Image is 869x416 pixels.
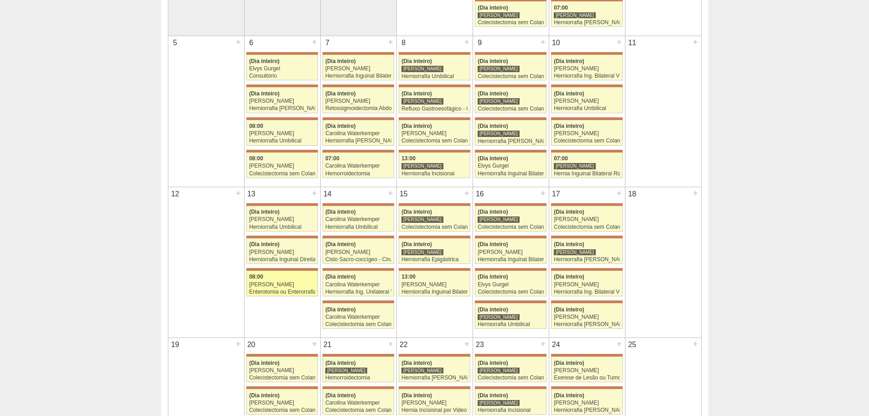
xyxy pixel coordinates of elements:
[401,131,468,137] div: [PERSON_NAME]
[475,52,546,55] div: Key: Maria Braido
[554,274,584,280] span: (Dia inteiro)
[475,354,546,357] div: Key: Maria Braido
[397,36,411,50] div: 8
[551,153,622,178] a: 07:00 [PERSON_NAME] Hernia Inguinal Bilateral Robótica
[554,216,620,222] div: [PERSON_NAME]
[325,367,367,374] div: [PERSON_NAME]
[325,289,391,295] div: Herniorrafia Ing. Unilateral VL
[249,274,263,280] span: 08:00
[475,1,546,27] a: (Dia inteiro) [PERSON_NAME] Colecistectomia sem Colangiografia VL
[323,300,394,303] div: Key: Maria Braido
[168,338,182,352] div: 19
[399,206,470,232] a: (Dia inteiro) [PERSON_NAME] Colecistectomia sem Colangiografia VL
[478,155,508,162] span: (Dia inteiro)
[554,123,584,129] span: (Dia inteiro)
[478,74,544,79] div: Colecistectomia sem Colangiografia VL
[475,300,546,303] div: Key: Maria Braido
[399,150,470,153] div: Key: Maria Braido
[625,36,640,50] div: 11
[323,203,394,206] div: Key: Maria Braido
[625,187,640,201] div: 18
[554,98,620,104] div: [PERSON_NAME]
[401,392,432,399] span: (Dia inteiro)
[549,338,563,352] div: 24
[249,155,263,162] span: 08:00
[249,123,263,129] span: 08:00
[325,400,391,406] div: Carolina Waterkemper
[475,268,546,271] div: Key: Maria Braido
[551,303,622,329] a: (Dia inteiro) [PERSON_NAME] Herniorrafia [PERSON_NAME]
[323,117,394,120] div: Key: Maria Braido
[246,117,317,120] div: Key: Maria Braido
[692,36,699,48] div: +
[554,90,584,97] span: (Dia inteiro)
[478,314,520,321] div: [PERSON_NAME]
[551,386,622,389] div: Key: Maria Braido
[551,120,622,146] a: (Dia inteiro) [PERSON_NAME] Colecistectomia sem Colangiografia
[323,303,394,329] a: (Dia inteiro) Carolina Waterkemper Colecistectomia sem Colangiografia VL
[401,138,468,144] div: Colecistectomia sem Colangiografia VL
[325,321,391,327] div: Colecistectomia sem Colangiografia VL
[401,163,443,169] div: [PERSON_NAME]
[249,249,315,255] div: [PERSON_NAME]
[323,52,394,55] div: Key: Maria Braido
[478,321,544,327] div: Herniorrafia Umbilical
[551,389,622,415] a: (Dia inteiro) [PERSON_NAME] Herniorrafia [PERSON_NAME]
[554,392,584,399] span: (Dia inteiro)
[554,289,620,295] div: Herniorrafia Ing. Bilateral VL
[551,268,622,271] div: Key: Maria Braido
[246,206,317,232] a: (Dia inteiro) [PERSON_NAME] Herniorrafia Umbilical
[473,338,487,352] div: 23
[249,66,315,72] div: Elvys Gurgel
[478,90,508,97] span: (Dia inteiro)
[325,66,391,72] div: [PERSON_NAME]
[387,36,395,48] div: +
[399,389,470,415] a: (Dia inteiro) [PERSON_NAME] Hernia Incisional por Video
[551,206,622,232] a: (Dia inteiro) [PERSON_NAME] Colecistectomia sem Colangiografia VL
[463,338,471,350] div: +
[399,236,470,238] div: Key: Maria Braido
[615,338,623,350] div: +
[323,268,394,271] div: Key: Maria Braido
[554,138,620,144] div: Colecistectomia sem Colangiografia
[554,163,596,169] div: [PERSON_NAME]
[323,84,394,87] div: Key: Maria Braido
[478,130,520,137] div: [PERSON_NAME]
[325,241,356,247] span: (Dia inteiro)
[325,58,356,64] span: (Dia inteiro)
[401,257,468,263] div: Herniorrafia Epigástrica
[323,55,394,80] a: (Dia inteiro) [PERSON_NAME] Herniorrafia Inguinal Bilateral
[478,5,508,11] span: (Dia inteiro)
[234,36,242,48] div: +
[246,150,317,153] div: Key: Maria Braido
[399,84,470,87] div: Key: Maria Braido
[249,400,315,406] div: [PERSON_NAME]
[401,155,416,162] span: 13:00
[246,357,317,382] a: (Dia inteiro) [PERSON_NAME] Colecistectomia sem Colangiografia VL
[554,314,620,320] div: [PERSON_NAME]
[325,138,391,144] div: Herniorrafia [PERSON_NAME]
[475,357,546,382] a: (Dia inteiro) [PERSON_NAME] Colecistectomia sem Colangiografia
[551,357,622,382] a: (Dia inteiro) [PERSON_NAME] Exerese de Lesão ou Tumor de Pele
[323,354,394,357] div: Key: Maria Braido
[549,36,563,50] div: 10
[475,153,546,178] a: (Dia inteiro) Elvys Gurgel Herniorrafia Inguinal Bilateral
[615,36,623,48] div: +
[478,12,520,19] div: [PERSON_NAME]
[323,238,394,264] a: (Dia inteiro) [PERSON_NAME] Cisto Sacro-coccígeo - Cirurgia
[551,203,622,206] div: Key: Maria Braido
[246,153,317,178] a: 08:00 [PERSON_NAME] Colecistectomia sem Colangiografia VL
[554,241,584,247] span: (Dia inteiro)
[478,400,520,406] div: [PERSON_NAME]
[549,187,563,201] div: 17
[539,338,547,350] div: +
[399,87,470,113] a: (Dia inteiro) [PERSON_NAME] Refluxo Gastroesofágico - Cirurgia VL
[554,105,620,111] div: Herniorrafia Umbilical
[246,236,317,238] div: Key: Maria Braido
[554,209,584,215] span: (Dia inteiro)
[478,216,520,223] div: [PERSON_NAME]
[401,282,468,288] div: [PERSON_NAME]
[325,314,391,320] div: Carolina Waterkemper
[249,58,280,64] span: (Dia inteiro)
[401,123,432,129] span: (Dia inteiro)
